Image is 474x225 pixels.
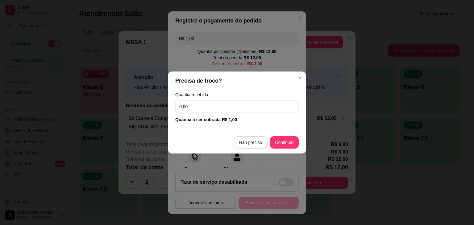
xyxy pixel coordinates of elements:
[270,136,299,149] button: Continuar
[234,136,268,149] button: Não preciso
[175,117,299,123] div: Quantia à ser cobrada R$ 1,00
[295,73,305,83] button: Close
[168,72,306,90] header: Precisa de troco?
[175,92,299,97] label: Quantia recebida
